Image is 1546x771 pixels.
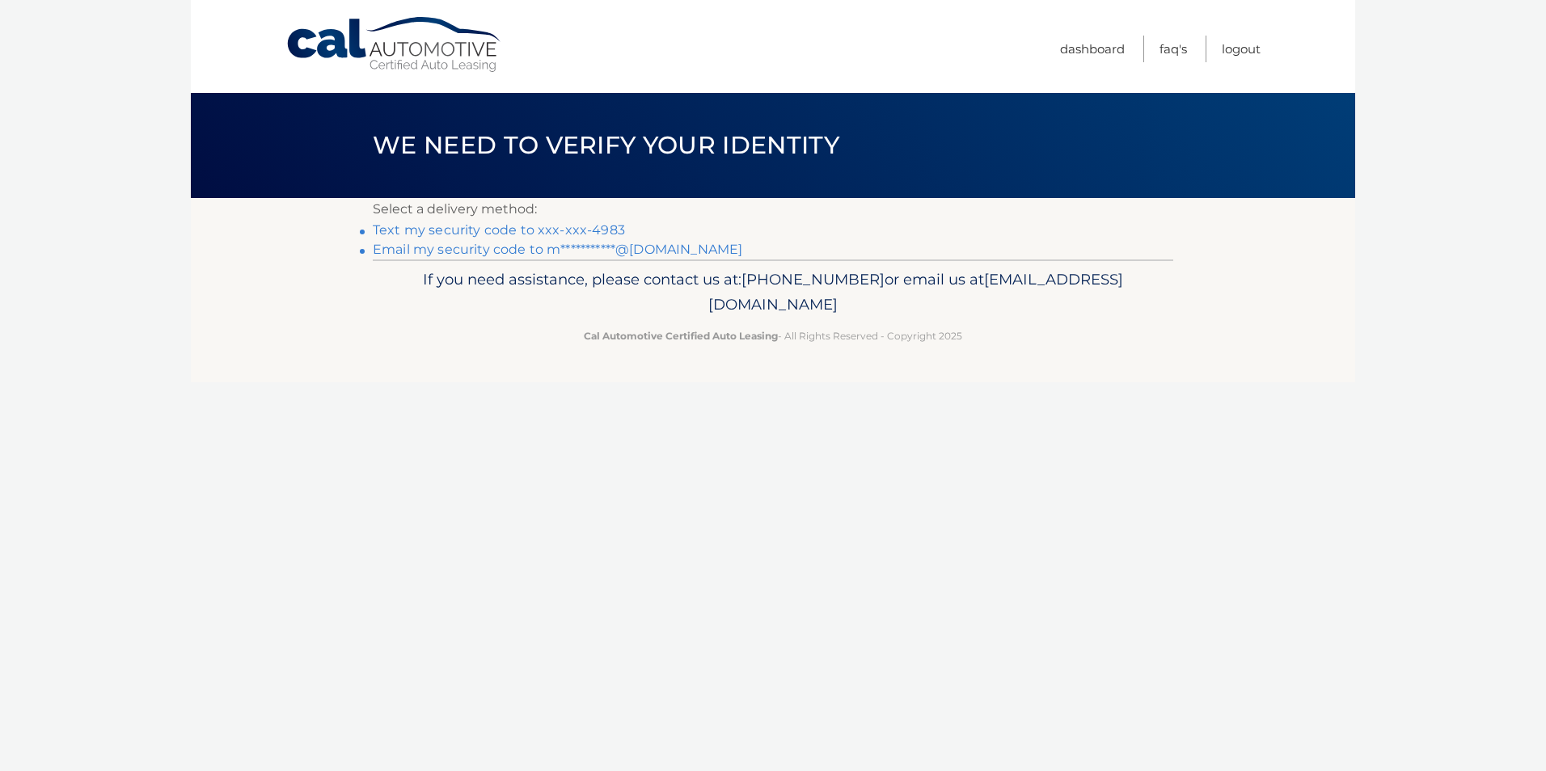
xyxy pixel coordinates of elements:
[584,330,778,342] strong: Cal Automotive Certified Auto Leasing
[383,327,1163,344] p: - All Rights Reserved - Copyright 2025
[383,267,1163,318] p: If you need assistance, please contact us at: or email us at
[373,222,625,238] a: Text my security code to xxx-xxx-4983
[1060,36,1125,62] a: Dashboard
[373,198,1173,221] p: Select a delivery method:
[1159,36,1187,62] a: FAQ's
[741,270,885,289] span: [PHONE_NUMBER]
[373,130,839,160] span: We need to verify your identity
[1222,36,1261,62] a: Logout
[285,16,504,74] a: Cal Automotive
